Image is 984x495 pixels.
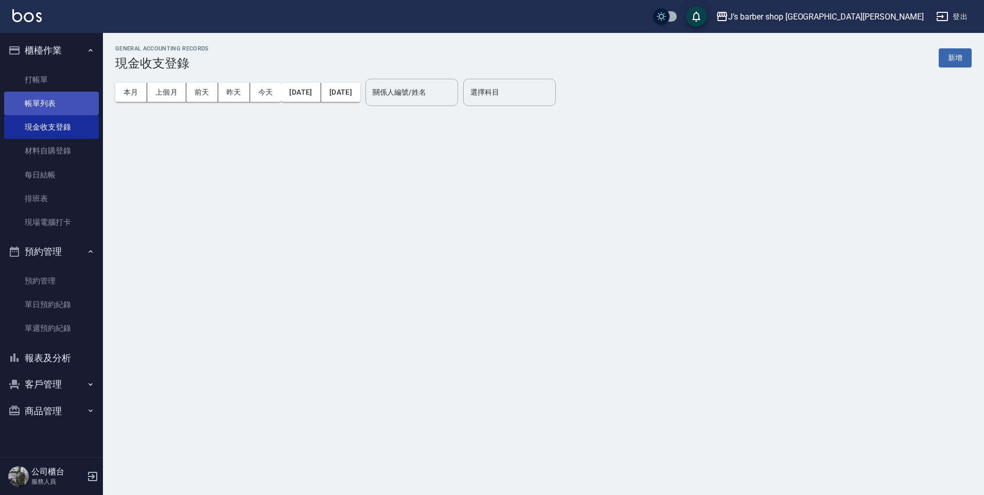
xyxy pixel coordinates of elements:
button: save [686,6,707,27]
a: 現金收支登錄 [4,115,99,139]
button: [DATE] [321,83,360,102]
a: 單日預約紀錄 [4,293,99,316]
a: 材料自購登錄 [4,139,99,163]
a: 單週預約紀錄 [4,316,99,340]
button: 報表及分析 [4,345,99,372]
button: 客戶管理 [4,371,99,398]
a: 每日結帳 [4,163,99,187]
button: 上個月 [147,83,186,102]
h2: GENERAL ACCOUNTING RECORDS [115,45,209,52]
p: 服務人員 [31,477,84,486]
button: J’s barber shop [GEOGRAPHIC_DATA][PERSON_NAME] [712,6,928,27]
button: 本月 [115,83,147,102]
a: 帳單列表 [4,92,99,115]
button: 前天 [186,83,218,102]
button: 預約管理 [4,238,99,265]
img: Person [8,466,29,487]
a: 現場電腦打卡 [4,210,99,234]
button: 櫃檯作業 [4,37,99,64]
button: 商品管理 [4,398,99,425]
button: [DATE] [281,83,321,102]
button: 登出 [932,7,972,26]
img: Logo [12,9,42,22]
h5: 公司櫃台 [31,467,84,477]
h3: 現金收支登錄 [115,56,209,70]
button: 新增 [939,48,972,67]
button: 今天 [250,83,282,102]
button: 昨天 [218,83,250,102]
a: 新增 [939,52,972,62]
a: 打帳單 [4,68,99,92]
div: J’s barber shop [GEOGRAPHIC_DATA][PERSON_NAME] [728,10,924,23]
a: 預約管理 [4,269,99,293]
a: 排班表 [4,187,99,210]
